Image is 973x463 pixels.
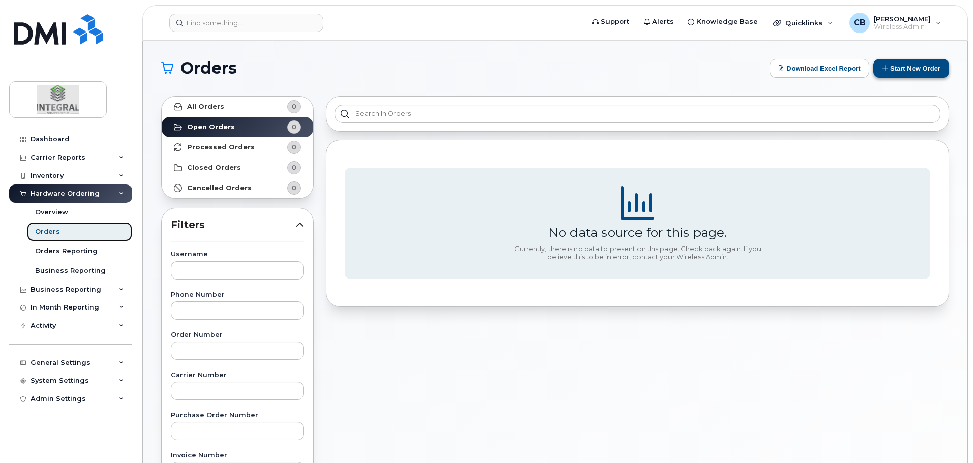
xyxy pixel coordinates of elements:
[162,158,313,178] a: Closed Orders0
[187,103,224,111] strong: All Orders
[292,102,296,111] span: 0
[873,59,949,78] button: Start New Order
[171,332,304,338] label: Order Number
[171,412,304,419] label: Purchase Order Number
[187,123,235,131] strong: Open Orders
[162,117,313,137] a: Open Orders0
[171,372,304,379] label: Carrier Number
[335,105,940,123] input: Search in orders
[187,143,255,151] strong: Processed Orders
[187,164,241,172] strong: Closed Orders
[171,251,304,258] label: Username
[162,137,313,158] a: Processed Orders0
[548,225,727,240] div: No data source for this page.
[770,59,869,78] button: Download Excel Report
[171,452,304,459] label: Invoice Number
[292,183,296,193] span: 0
[162,97,313,117] a: All Orders0
[292,142,296,152] span: 0
[171,292,304,298] label: Phone Number
[292,163,296,172] span: 0
[171,218,296,232] span: Filters
[187,184,252,192] strong: Cancelled Orders
[180,60,237,76] span: Orders
[510,245,765,261] div: Currently, there is no data to present on this page. Check back again. If you believe this to be ...
[162,178,313,198] a: Cancelled Orders0
[292,122,296,132] span: 0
